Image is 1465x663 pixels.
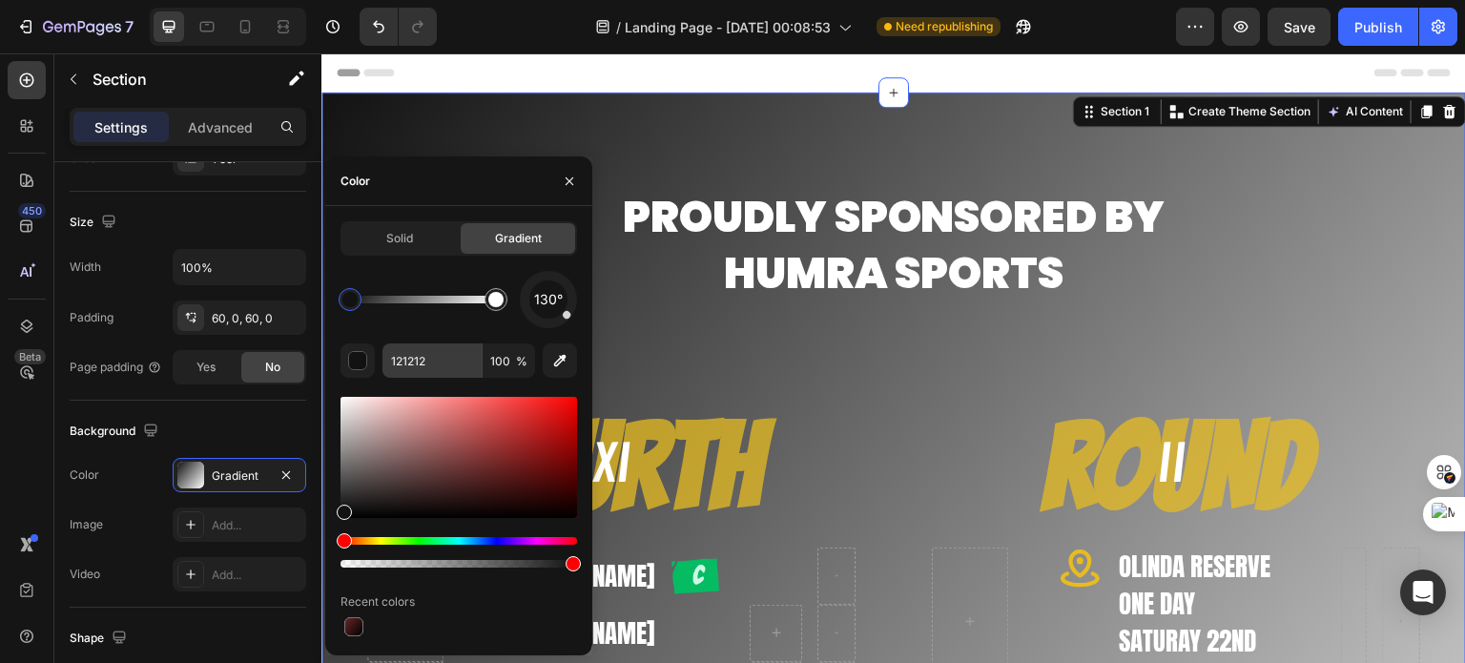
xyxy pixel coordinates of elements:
[795,606,1004,643] h2: 1 PM
[93,68,249,91] p: Section
[616,17,621,37] span: /
[340,593,415,611] div: Recent colors
[125,15,134,38] p: 7
[212,567,301,584] div: Add...
[14,349,46,364] div: Beta
[595,334,1114,494] h2: Round
[70,419,162,445] div: Background
[174,250,305,284] input: Auto
[212,467,267,485] div: Gradient
[321,53,1465,663] iframe: Design area
[70,359,162,376] div: Page padding
[775,50,832,67] div: Section 1
[70,259,101,276] div: Width
[360,8,437,46] div: Undo/Redo
[534,288,563,311] span: 130°
[350,505,398,541] img: gempages_581089572172071854-cd41fcfa-f372-4b2e-854d-7750c0964056.png
[265,359,280,376] span: No
[188,117,253,137] p: Advanced
[94,117,148,137] p: Settings
[1354,17,1402,37] div: Publish
[70,566,100,583] div: Video
[386,230,413,247] span: Solid
[1268,8,1331,46] button: Save
[70,626,131,652] div: Shape
[212,310,301,327] div: 60, 0, 60, 0
[625,17,831,37] span: Landing Page - [DATE] 00:08:53
[795,569,1004,606] h2: SATURAY 22ND
[896,18,993,35] span: Need republishing
[382,343,482,378] input: Eg: FFFFFF
[178,561,413,598] h2: [PERSON_NAME]
[340,537,577,545] div: Hue
[1001,47,1085,70] button: AI Content
[18,203,46,218] div: 450
[1400,570,1446,615] div: Open Intercom Messenger
[340,173,370,190] div: Color
[271,364,309,459] p: XI
[1338,8,1418,46] button: Publish
[70,309,113,326] div: Padding
[212,517,301,534] div: Add...
[795,494,1004,531] h2: OLINDA RESERVE
[137,561,163,598] h2: 2
[70,466,99,484] div: Color
[1284,19,1315,35] span: Save
[516,353,527,370] span: %
[70,516,103,533] div: Image
[196,359,216,376] span: Yes
[495,230,542,247] span: Gradient
[795,531,1004,569] h2: ONE DAY
[867,50,989,67] p: Create Theme Section
[70,210,120,236] div: Size
[8,8,142,46] button: 7
[836,364,864,459] p: II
